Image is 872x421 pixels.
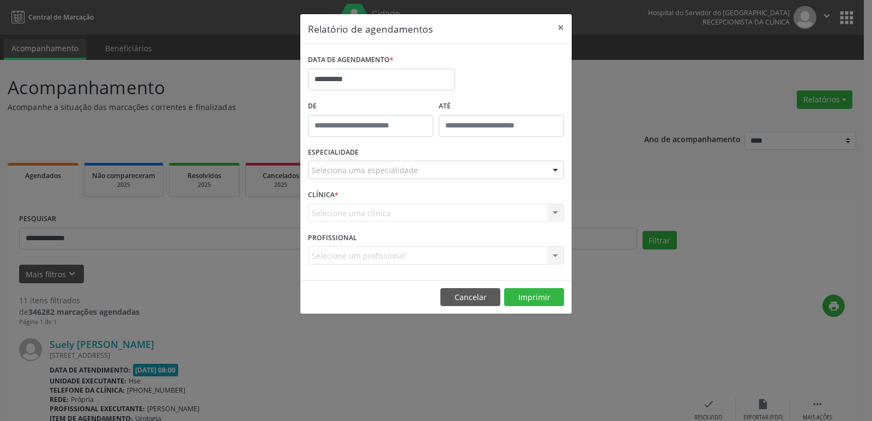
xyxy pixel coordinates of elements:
[308,22,433,36] h5: Relatório de agendamentos
[308,52,393,69] label: DATA DE AGENDAMENTO
[308,98,433,115] label: De
[308,144,359,161] label: ESPECIALIDADE
[550,14,572,41] button: Close
[308,229,357,246] label: PROFISSIONAL
[504,288,564,307] button: Imprimir
[312,164,418,176] span: Seleciona uma especialidade
[308,187,338,204] label: CLÍNICA
[440,288,500,307] button: Cancelar
[439,98,564,115] label: ATÉ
